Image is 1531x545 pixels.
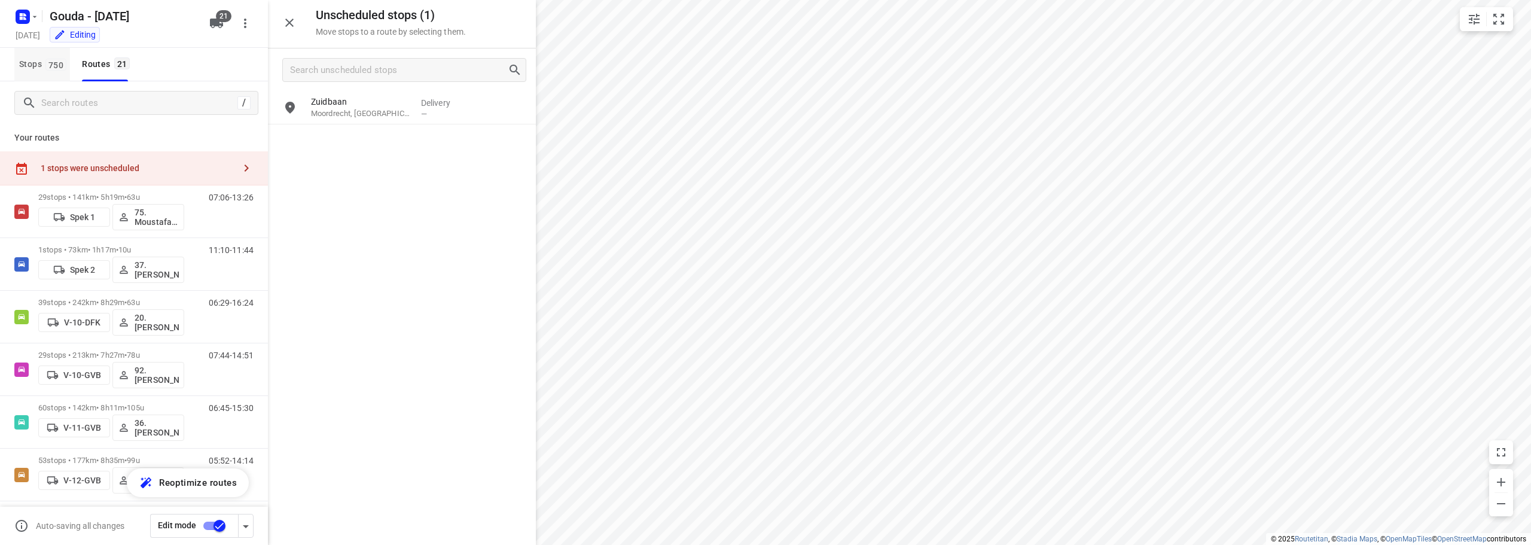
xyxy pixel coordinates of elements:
input: Search unscheduled stops [290,61,508,80]
span: Reoptimize routes [159,475,237,491]
button: Fit zoom [1487,7,1511,31]
p: 36. [PERSON_NAME] [135,418,179,437]
p: Your routes [14,132,254,144]
p: Moordrecht, [GEOGRAPHIC_DATA] [311,108,411,120]
p: V-10-GVB [63,370,101,380]
span: Stops [19,57,70,72]
span: — [421,109,427,118]
h5: Gouda - [DATE] [45,7,200,26]
div: / [237,96,251,109]
span: 21 [216,10,231,22]
a: OpenMapTiles [1386,535,1432,543]
input: Search routes [41,94,237,112]
button: Close [277,11,301,35]
p: V-11-GVB [63,423,101,433]
span: 99u [127,456,139,465]
p: 07:06-13:26 [209,193,254,202]
button: Spek 1 [38,208,110,227]
span: Edit mode [158,520,196,530]
a: OpenStreetMap [1437,535,1487,543]
p: Zuidbaan [311,96,411,108]
p: V-12-GVB [63,476,101,485]
p: 60 stops • 142km • 8h11m [38,403,184,412]
p: 1 stops • 73km • 1h17m [38,245,184,254]
p: 92.[PERSON_NAME] [135,366,179,385]
p: Move stops to a route by selecting them. [316,27,466,36]
span: 750 [45,59,66,71]
div: small contained button group [1460,7,1513,31]
button: Spek 2 [38,260,110,279]
p: 39 stops • 242km • 8h29m [38,298,184,307]
p: 37.[PERSON_NAME] [135,260,179,279]
button: Reoptimize routes [127,468,249,497]
span: • [124,193,127,202]
p: 06:29-16:24 [209,298,254,307]
button: 37.[PERSON_NAME] [112,257,184,283]
li: © 2025 , © , © © contributors [1271,535,1526,543]
span: • [124,298,127,307]
p: 75. Moustafa Shhadeh [135,208,179,227]
span: • [116,245,118,254]
p: 05:52-14:14 [209,456,254,465]
span: 63u [127,193,139,202]
button: Map settings [1462,7,1486,31]
button: 20.[PERSON_NAME] [112,309,184,336]
button: V-11-GVB [38,418,110,437]
span: • [124,456,127,465]
button: 75. Moustafa Shhadeh [112,204,184,230]
button: V-10-DFK [38,313,110,332]
span: 10u [118,245,131,254]
h5: Project date [11,28,45,42]
span: 78u [127,351,139,360]
div: 1 stops were unscheduled [41,163,234,173]
a: Routetitan [1295,535,1328,543]
p: 11:10-11:44 [209,245,254,255]
span: • [124,403,127,412]
span: 63u [127,298,139,307]
div: Editing [54,29,96,41]
span: • [124,351,127,360]
span: 21 [114,57,130,69]
span: 105u [127,403,144,412]
p: 29 stops • 141km • 5h19m [38,193,184,202]
p: 29 stops • 213km • 7h27m [38,351,184,360]
button: 21 [205,11,228,35]
a: Stadia Maps [1337,535,1377,543]
p: V-10-DFK [64,318,100,327]
p: Auto-saving all changes [36,521,124,531]
p: 06:45-15:30 [209,403,254,413]
p: 07:44-14:51 [209,351,254,360]
button: 36. [PERSON_NAME] [112,415,184,441]
div: Search [508,63,526,77]
button: V-10-GVB [38,366,110,385]
p: 53 stops • 177km • 8h35m [38,456,184,465]
div: Driver app settings [239,518,253,533]
button: 92.[PERSON_NAME] [112,362,184,388]
p: 20.[PERSON_NAME] [135,313,179,332]
div: Routes [82,57,133,72]
div: grid [268,92,536,544]
button: V-12-GVB [38,471,110,490]
p: Spek 2 [70,265,96,275]
p: Spek 1 [70,212,96,222]
h5: Unscheduled stops ( 1 ) [316,8,466,22]
p: Delivery [421,97,465,109]
button: 107.[PERSON_NAME] [112,467,184,494]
